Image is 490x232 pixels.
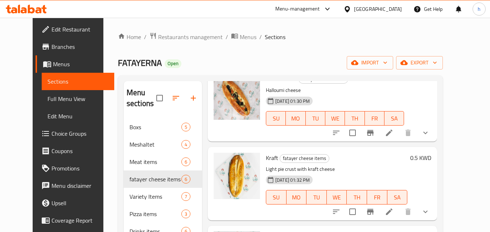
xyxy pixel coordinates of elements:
[52,147,109,155] span: Coupons
[266,165,407,174] p: Light pie crust with kraft cheese
[350,192,364,203] span: TH
[396,56,443,69] button: export
[36,160,115,177] a: Promotions
[214,153,260,199] img: Kraft
[182,211,190,218] span: 3
[152,90,167,106] span: Select all sections
[368,113,382,124] span: FR
[259,33,262,41] li: /
[354,5,402,13] div: [GEOGRAPHIC_DATA]
[269,113,283,124] span: SU
[387,113,401,124] span: SA
[309,192,324,203] span: TU
[407,73,431,84] h6: 0.65 KWD
[42,107,115,125] a: Edit Menu
[399,203,417,220] button: delete
[124,153,202,170] div: Meat items6
[306,111,325,126] button: TU
[52,164,109,173] span: Promotions
[52,199,109,207] span: Upsell
[158,33,223,41] span: Restaurants management
[36,125,115,142] a: Choice Groups
[182,141,190,148] span: 4
[167,89,185,107] span: Sort sections
[280,154,329,163] div: fatayer cheese items
[289,192,304,203] span: MO
[181,210,190,218] div: items
[266,190,287,204] button: SU
[399,124,417,142] button: delete
[124,205,202,223] div: Pizza items3
[42,73,115,90] a: Sections
[129,123,181,131] div: Boxs
[144,33,147,41] li: /
[36,38,115,55] a: Branches
[36,177,115,194] a: Menu disclaimer
[385,207,394,216] a: Edit menu item
[185,89,202,107] button: Add section
[417,203,434,220] button: show more
[266,152,278,163] span: Kraft
[347,56,393,69] button: import
[48,94,109,103] span: Full Menu View
[402,58,437,67] span: export
[36,21,115,38] a: Edit Restaurant
[306,190,327,204] button: TU
[124,118,202,136] div: Boxs5
[287,190,307,204] button: MO
[325,111,345,126] button: WE
[52,25,109,34] span: Edit Restaurant
[129,157,181,166] span: Meat items
[365,111,384,126] button: FR
[289,113,302,124] span: MO
[345,204,360,219] span: Select to update
[182,124,190,131] span: 5
[348,113,362,124] span: TH
[240,33,256,41] span: Menus
[182,176,190,183] span: 6
[309,113,322,124] span: TU
[129,210,181,218] span: Pizza items
[330,192,344,203] span: WE
[328,203,345,220] button: sort-choices
[52,42,109,51] span: Branches
[36,194,115,212] a: Upsell
[328,124,345,142] button: sort-choices
[286,111,305,126] button: MO
[48,77,109,86] span: Sections
[421,128,430,137] svg: Show Choices
[52,129,109,138] span: Choice Groups
[353,58,387,67] span: import
[53,60,109,68] span: Menus
[384,111,404,126] button: SA
[181,175,190,184] div: items
[36,142,115,160] a: Coupons
[36,212,115,229] a: Coverage Report
[129,175,181,184] span: fatayer cheese items
[127,87,156,109] h2: Menu sections
[214,73,260,120] img: Full Halloum
[345,111,365,126] button: TH
[390,192,405,203] span: SA
[266,86,404,95] p: Halloumi cheese
[367,190,387,204] button: FR
[52,216,109,225] span: Coverage Report
[36,55,115,73] a: Menus
[410,153,431,163] h6: 0.5 KWD
[275,5,320,13] div: Menu-management
[272,98,313,105] span: [DATE] 01:30 PM
[181,192,190,201] div: items
[265,33,285,41] span: Sections
[385,128,394,137] a: Edit menu item
[269,192,284,203] span: SU
[421,207,430,216] svg: Show Choices
[182,159,190,165] span: 6
[118,32,443,42] nav: breadcrumb
[387,190,408,204] button: SA
[272,177,313,184] span: [DATE] 01:32 PM
[129,140,181,149] span: Meshaltet
[328,113,342,124] span: WE
[48,112,109,121] span: Edit Menu
[417,124,434,142] button: show more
